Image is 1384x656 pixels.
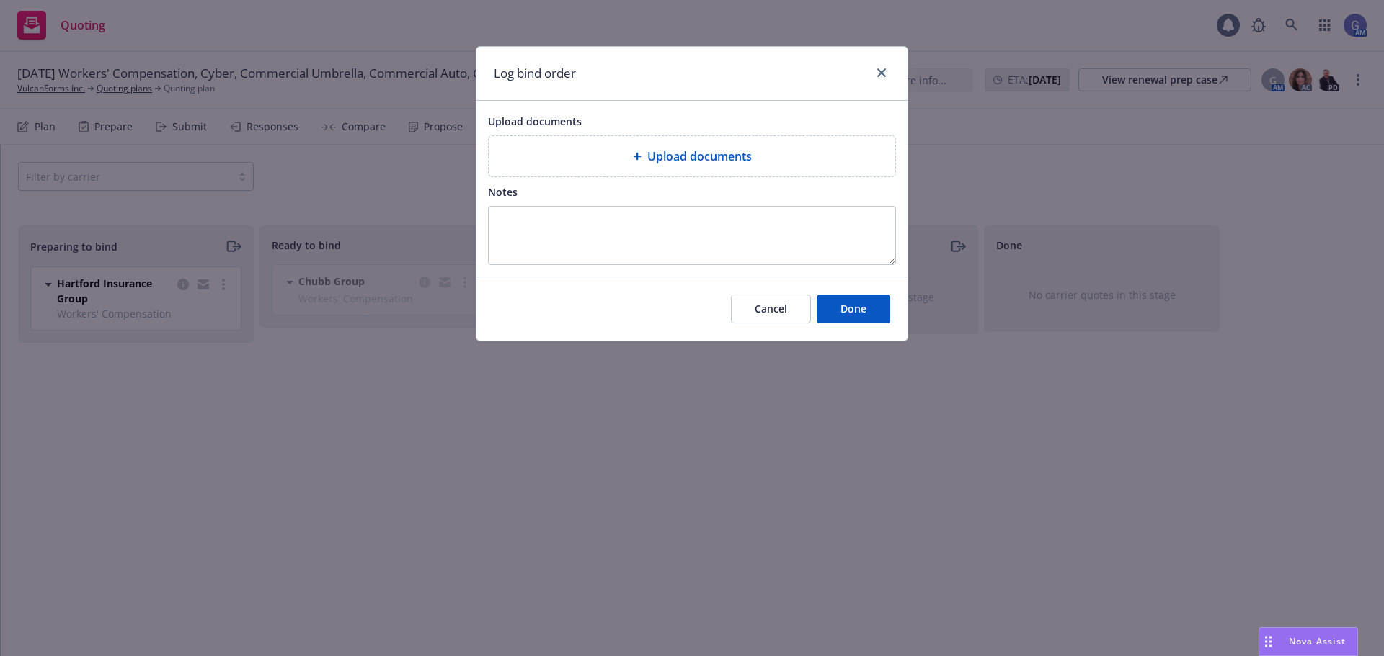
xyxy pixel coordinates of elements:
div: Upload documents [488,135,896,177]
h1: Log bind order [494,64,576,83]
button: Nova Assist [1259,627,1358,656]
span: Done [840,302,866,315]
a: close [873,64,890,81]
span: Upload documents [488,114,582,128]
button: Cancel [731,295,811,323]
span: Notes [488,185,518,199]
span: Cancel [755,302,787,315]
span: Nova Assist [1289,635,1346,647]
span: Upload documents [647,148,752,165]
div: Drag to move [1259,628,1277,655]
button: Done [817,295,890,323]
